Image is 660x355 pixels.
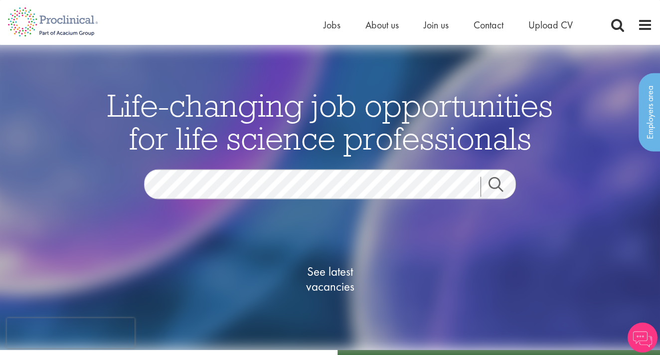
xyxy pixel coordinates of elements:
a: About us [365,18,399,31]
a: See latestvacancies [280,224,380,334]
iframe: reCAPTCHA [7,318,135,348]
span: See latest vacancies [280,264,380,294]
span: Life-changing job opportunities for life science professionals [107,85,553,158]
a: Job search submit button [481,177,523,196]
a: Contact [474,18,503,31]
a: Join us [424,18,449,31]
a: Jobs [324,18,340,31]
a: Upload CV [528,18,573,31]
img: Chatbot [628,323,658,353]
